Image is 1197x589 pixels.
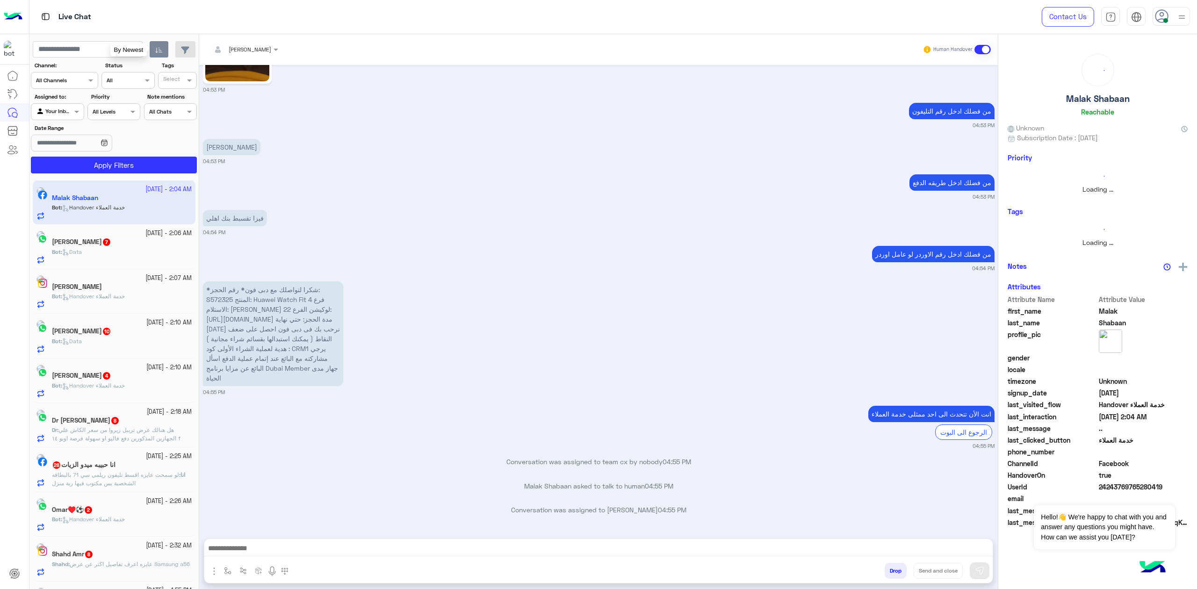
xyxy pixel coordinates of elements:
span: خدمة العملاء [1099,435,1188,445]
span: 2 [85,506,92,514]
span: null [1099,353,1188,363]
small: 04:55 PM [203,388,225,396]
span: Bot [52,293,61,300]
span: timezone [1008,376,1097,386]
img: WhatsApp [38,234,47,244]
span: Bot [52,516,61,523]
img: tab [40,11,51,22]
small: Human Handover [933,46,973,53]
img: picture [36,275,45,284]
h5: Malak Shabaan [1066,93,1130,104]
h6: Notes [1008,262,1027,270]
h5: انا حبيبه ميدو الزيات [52,461,115,469]
span: Handover خدمة العملاء [62,293,125,300]
span: Handover خدمة العملاء [1099,400,1188,409]
span: Loading ... [1082,185,1113,193]
b: : [52,426,58,433]
img: tab [1131,12,1142,22]
span: null [1099,447,1188,457]
label: Assigned to: [35,93,83,101]
span: Attribute Name [1008,294,1097,304]
span: 0 [1099,459,1188,468]
div: loading... [1084,57,1111,84]
span: phone_number [1008,447,1097,457]
img: picture [36,498,45,507]
img: picture [36,454,45,462]
span: 10 [103,328,110,335]
h5: Mohamed Reda [52,238,111,246]
p: 3/10/2025, 4:53 PM [909,174,995,191]
label: Priority [91,93,139,101]
span: gender [1008,353,1097,363]
div: loading... [1010,168,1185,184]
p: 3/10/2025, 4:53 PM [203,139,260,155]
img: make a call [281,567,288,575]
span: last_message [1008,424,1097,433]
p: 3/10/2025, 4:53 PM [909,103,995,119]
button: Send and close [914,563,963,579]
span: عايزه اعرف تفاصيل اكتر عن عرض Samsung a56 [70,560,190,567]
img: picture [36,320,45,329]
span: Handover خدمة العملاء [62,382,125,389]
p: Conversation was assigned to team cx by nobody [203,457,995,467]
span: last_interaction [1008,412,1097,422]
p: Conversation was assigned to [PERSON_NAME] [203,505,995,515]
label: Status [105,61,153,70]
span: Hello!👋 We're happy to chat with you and answer any questions you might have. How can we assist y... [1034,505,1175,549]
img: Instagram [38,279,47,288]
b: : [52,248,62,255]
small: 04:53 PM [203,158,225,165]
span: last_message_sentiment [1008,506,1097,516]
span: 24243769765280419 [1099,482,1188,492]
label: Channel: [35,61,97,70]
img: WhatsApp [38,413,47,422]
h6: Reachable [1081,108,1114,116]
img: WhatsApp [38,368,47,377]
label: Note mentions [147,93,195,101]
img: create order [255,567,262,575]
span: Shabaan [1099,318,1188,328]
button: Trigger scenario [236,563,251,578]
span: هل هنالك عرض تريبل زيروا من سعر الكاش علي الجهازين المذكورين دفع فاليو او سهولة فرصة اوبو ١٤ f هو... [52,426,180,450]
div: Select [162,75,180,86]
span: search [125,44,137,55]
h6: Attributes [1008,282,1041,291]
span: Handover خدمة العملاء [62,516,125,523]
span: 28 [53,461,60,469]
span: 2025-08-15T13:47:50.035Z [1099,388,1188,398]
span: 2025-10-02T23:04:06.111Z [1099,412,1188,422]
img: picture [36,543,45,552]
img: profile [1176,11,1188,23]
small: 04:54 PM [972,265,995,272]
button: select flow [220,563,236,578]
span: locale [1008,365,1097,374]
small: [DATE] - 2:10 AM [146,318,192,327]
b: : [52,293,62,300]
b: : [52,560,70,567]
span: 8 [85,551,93,558]
small: 04:55 PM [973,442,995,450]
p: Live Chat [58,11,91,23]
h5: Hayam Zezo [52,327,111,335]
b: : [52,382,62,389]
b: : [179,471,185,478]
small: [DATE] - 2:10 AM [146,363,192,372]
img: hulul-logo.png [1136,552,1169,584]
p: Malak Shabaan asked to talk to human [203,481,995,491]
label: Date Range [35,124,139,132]
span: signup_date [1008,388,1097,398]
img: send voice note [267,566,278,577]
span: last_message_id [1008,517,1092,527]
img: send message [975,566,984,575]
a: Contact Us [1042,7,1094,27]
img: picture [36,409,45,418]
small: 04:53 PM [203,86,225,93]
small: [DATE] - 2:26 AM [146,497,192,506]
span: ChannelId [1008,459,1097,468]
span: email [1008,494,1097,503]
h6: Priority [1008,153,1032,162]
span: Bot [52,338,61,345]
small: [DATE] - 2:25 AM [146,452,192,461]
span: true [1099,470,1188,480]
span: *شكرا لتواصلك مع دبى فون* رقم الحجز: S572325 المنتج: Huawei Watch Fit 4 فرع الاستلام: [PERSON_NAM... [206,286,340,382]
